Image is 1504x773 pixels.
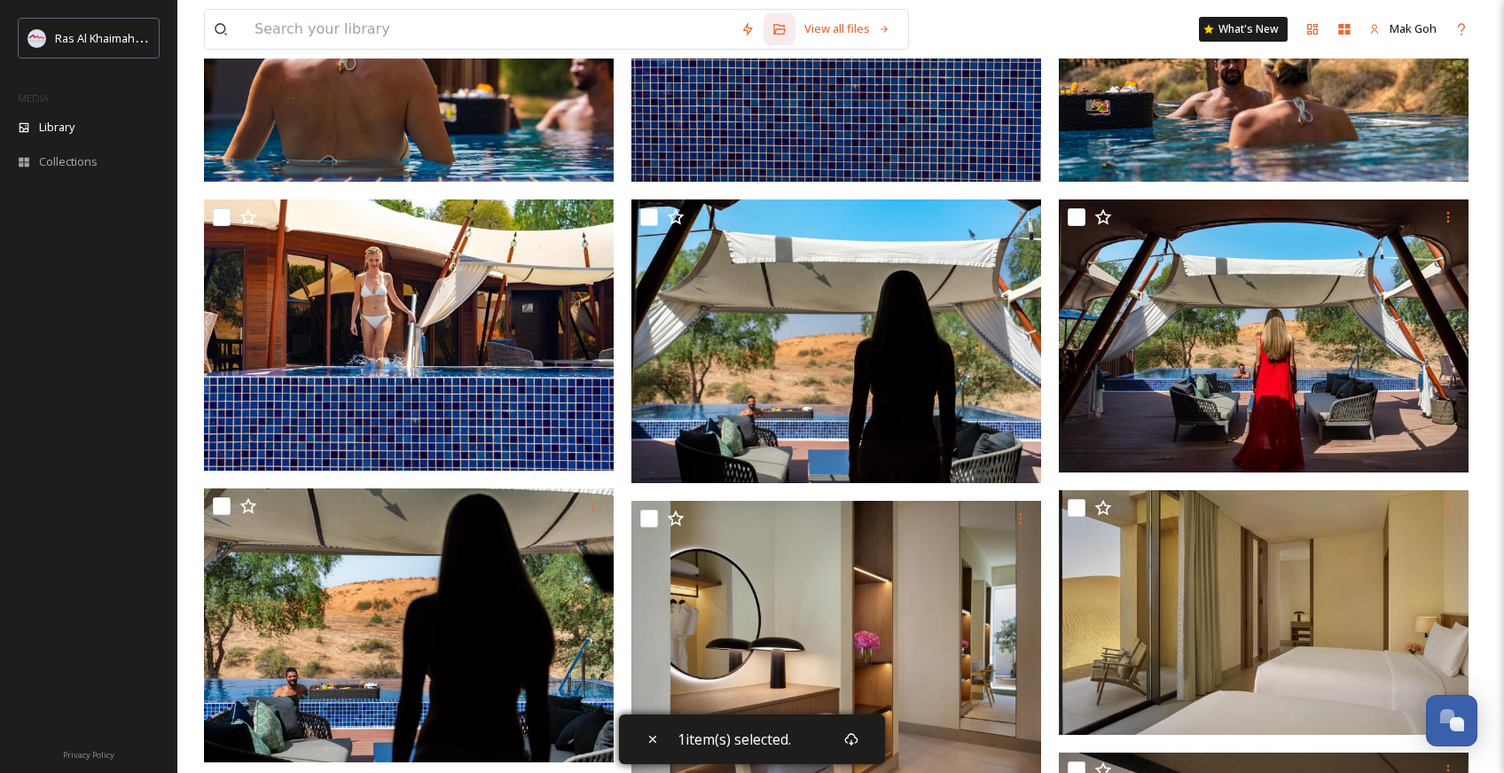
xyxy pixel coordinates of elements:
[1059,490,1469,735] img: The Ritz-Carlton Ras Al Khaimah, Al Wadi Desert Signature Villa Second Bedroom.jpg
[631,199,1041,484] img: Ritz Carlton Ras Al Khaimah Al Wadi -BD Desert Shoot.jpg
[204,199,614,472] img: Ritz Carlton Ras Al Khaimah Al Wadi -BD Desert Shoot.jpg
[1360,12,1445,46] a: Mak Goh
[1059,199,1469,473] img: Ritz Carlton Ras Al Khaimah Al Wadi -BD Desert Shoot.jpg
[39,119,74,136] span: Library
[1426,695,1477,746] button: Open Chat
[55,29,306,46] span: Ras Al Khaimah Tourism Development Authority
[795,12,899,46] a: View all files
[63,749,114,761] span: Privacy Policy
[28,29,46,47] img: Logo_RAKTDA_RGB-01.png
[39,153,98,170] span: Collections
[246,10,732,49] input: Search your library
[678,730,791,749] span: 1 item(s) selected.
[204,488,614,762] img: Ritz Carlton Ras Al Khaimah Al Wadi -BD Desert Shoot.jpg
[18,91,49,105] span: MEDIA
[63,743,114,764] a: Privacy Policy
[1199,17,1288,42] a: What's New
[1390,20,1437,36] span: Mak Goh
